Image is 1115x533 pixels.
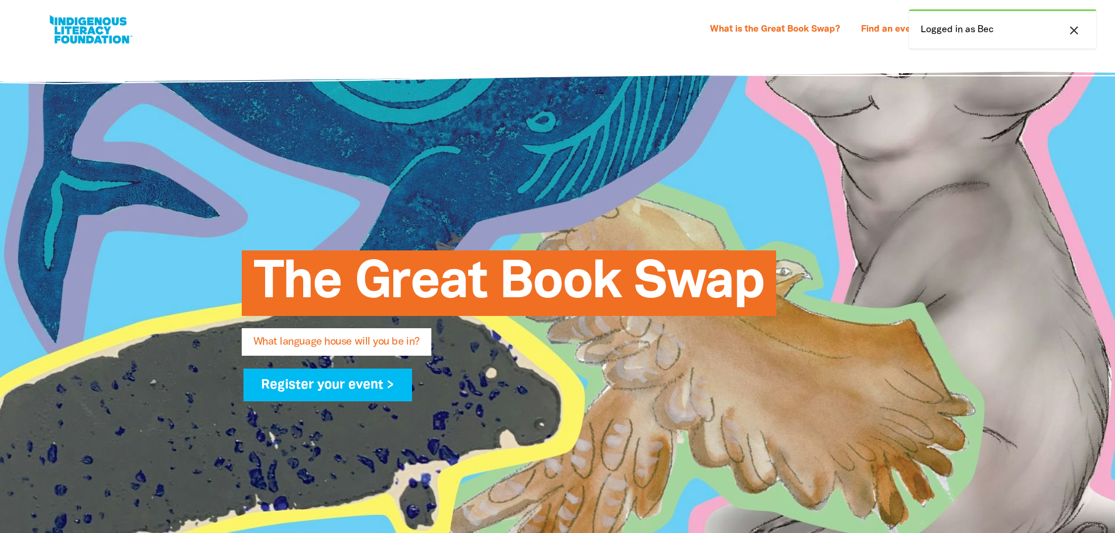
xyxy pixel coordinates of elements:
[909,9,1096,49] div: Logged in as Bec
[854,20,927,39] a: Find an event
[253,337,420,356] span: What language house will you be in?
[1063,23,1085,38] button: close
[243,369,413,401] a: Register your event >
[703,20,847,39] a: What is the Great Book Swap?
[253,259,764,316] span: The Great Book Swap
[1067,23,1081,37] i: close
